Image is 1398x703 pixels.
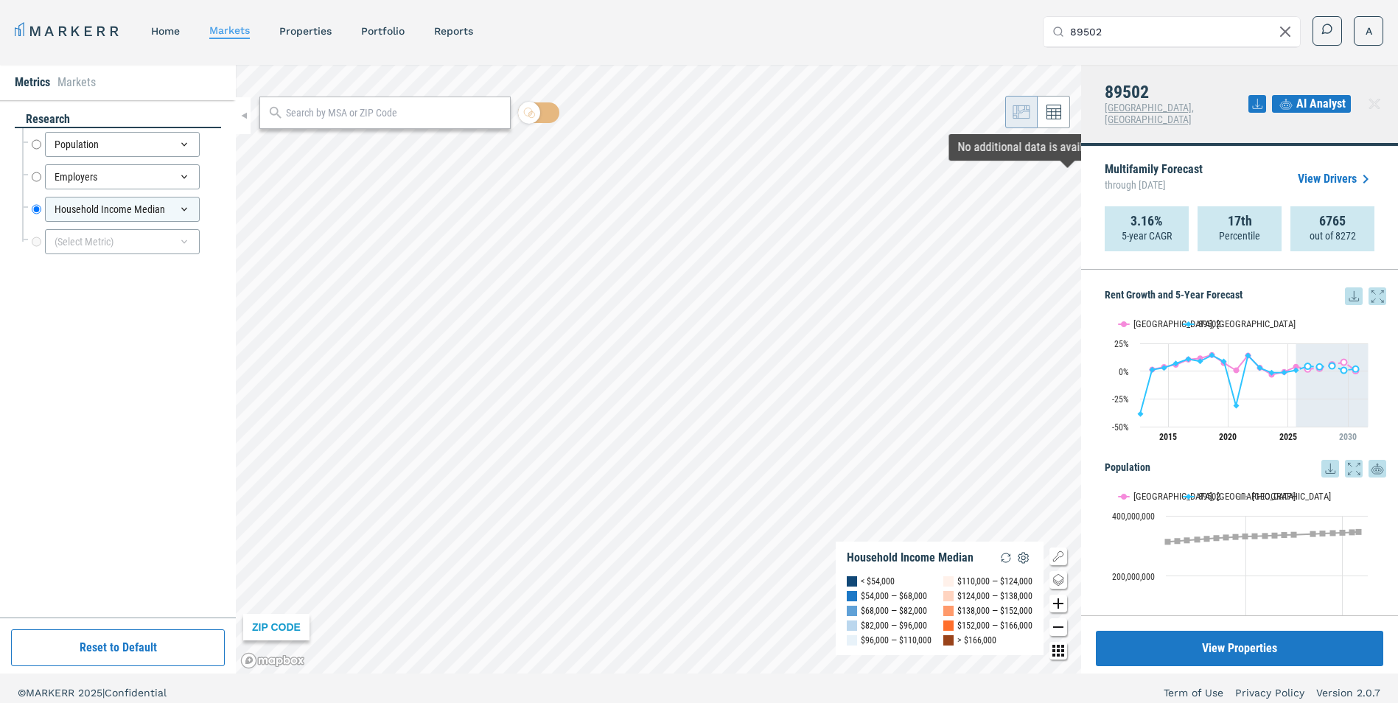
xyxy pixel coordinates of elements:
button: Reset to Default [11,629,225,666]
h4: 89502 [1105,83,1248,102]
svg: Interactive chart [1105,305,1375,452]
text: 400,000,000 [1112,511,1155,522]
path: Thursday, 14 Aug, 18:00, 346,339,000. USA. [1356,529,1362,535]
text: [GEOGRAPHIC_DATA] [1252,491,1331,502]
path: Thursday, 14 Dec, 17:00, 327,848,000. USA. [1223,534,1229,540]
g: USA, line 3 of 3 with 20 data points. [1165,529,1362,545]
button: Show 89502 [1184,318,1222,329]
text: 25% [1114,339,1129,349]
a: Mapbox logo [240,652,305,669]
div: < $54,000 [861,574,895,589]
text: -25% [1112,394,1129,405]
span: AI Analyst [1296,95,1346,113]
path: Saturday, 29 Aug, 18:00, 6.92. 89502. [1173,360,1179,366]
path: Tuesday, 29 Aug, 18:00, 8.86. 89502. [1198,358,1203,364]
button: A [1354,16,1383,46]
path: Monday, 29 Aug, 18:00, 10.89. 89502. [1186,356,1192,362]
h5: Rent Growth and 5-Year Forecast [1105,287,1386,305]
div: (Select Metric) [45,229,200,254]
div: Population. Highcharts interactive chart. [1105,478,1386,662]
path: Saturday, 14 Dec, 17:00, 337,005,000. USA. [1291,531,1297,537]
div: $152,000 — $166,000 [957,618,1032,633]
input: Search by MSA, ZIP, Property Name, or Address [1070,17,1291,46]
input: Search by MSA or ZIP Code [286,105,503,121]
button: Zoom out map button [1049,618,1067,636]
path: Wednesday, 14 Dec, 17:00, 325,742,000. USA. [1214,535,1220,541]
button: AI Analyst [1272,95,1351,113]
path: Friday, 29 Aug, 18:00, 0.75. 89502. [1293,367,1299,373]
text: [GEOGRAPHIC_DATA], [GEOGRAPHIC_DATA] [1133,491,1296,502]
div: $124,000 — $138,000 [957,589,1032,604]
tspan: 2015 [1159,432,1177,442]
div: ZIP CODE [243,614,310,640]
path: Thursday, 29 Aug, 18:00, -1.2. 89502. [1282,369,1287,375]
button: Change style map button [1049,571,1067,589]
img: Settings [1015,549,1032,567]
a: reports [434,25,473,37]
span: © [18,687,26,699]
path: Monday, 14 Dec, 17:00, 332,062,000. USA. [1252,533,1258,539]
path: Saturday, 14 Dec, 17:00, 331,345,000. USA. [1243,534,1248,539]
path: Thursday, 29 Aug, 18:00, 8.69. 89502. [1221,358,1227,364]
path: Tuesday, 29 Aug, 18:00, -1.43. 89502. [1269,370,1275,376]
a: Term of Use [1164,685,1223,700]
path: Saturday, 29 Aug, 18:00, 4.42. 89502. [1305,363,1311,369]
path: Monday, 29 Aug, 18:00, 2.89. 89502. [1257,365,1263,371]
div: $82,000 — $96,000 [861,618,927,633]
canvas: Map [236,65,1081,674]
span: MARKERR [26,687,78,699]
path: Monday, 14 Dec, 17:00, 323,318,000. USA. [1204,536,1210,542]
path: Friday, 29 Aug, 18:00, 3.01. 89502. [1161,365,1167,371]
a: home [151,25,180,37]
p: 5-year CAGR [1122,228,1172,243]
a: properties [279,25,332,37]
path: Friday, 14 Dec, 17:00, 315,877,000. USA. [1175,538,1181,544]
text: 0% [1119,367,1129,377]
div: $68,000 — $82,000 [861,604,927,618]
p: Multifamily Forecast [1105,164,1203,195]
button: Zoom in map button [1049,595,1067,612]
a: Privacy Policy [1235,685,1304,700]
div: research [15,111,221,128]
path: Thursday, 14 Dec, 17:00, 342,385,000. USA. [1330,530,1336,536]
path: Thursday, 29 Aug, 18:00, 1.32. 89502. [1150,366,1156,372]
g: 89502, line 4 of 4 with 5 data points. [1305,363,1359,373]
span: [GEOGRAPHIC_DATA], [GEOGRAPHIC_DATA] [1105,102,1194,125]
tspan: 2030 [1339,432,1357,442]
a: Version 2.0.7 [1316,685,1380,700]
path: Tuesday, 29 Aug, 18:00, 4.83. 89502. [1329,363,1335,368]
button: Show Reno, NV [1119,318,1168,329]
div: Map Tooltip Content [958,140,1177,155]
div: $138,000 — $152,000 [957,604,1032,618]
path: Saturday, 14 Dec, 17:00, 318,276,000. USA. [1184,537,1190,543]
button: View Properties [1096,631,1383,666]
path: Wednesday, 29 Aug, 18:00, 8.12. Reno, NV. [1341,359,1347,365]
path: Tuesday, 14 Dec, 17:00, 340,970,000. USA. [1320,531,1326,536]
span: Confidential [105,687,167,699]
path: Saturday, 14 Dec, 17:00, 345,074,000. USA. [1349,529,1355,535]
a: Portfolio [361,25,405,37]
strong: 6765 [1319,214,1346,228]
div: Household Income Median [847,550,974,565]
h5: Population [1105,460,1386,478]
a: View Drivers [1298,170,1374,188]
path: Tuesday, 14 Dec, 17:00, 332,891,000. USA. [1262,533,1268,539]
strong: 17th [1228,214,1252,228]
li: Markets [57,74,96,91]
div: $96,000 — $110,000 [861,633,932,648]
path: Wednesday, 29 Aug, 18:00, -38.53. 89502. [1138,410,1144,416]
li: Metrics [15,74,50,91]
p: Percentile [1219,228,1260,243]
div: $54,000 — $68,000 [861,589,927,604]
path: Wednesday, 14 Dec, 17:00, 313,454,000. USA. [1165,539,1171,545]
img: Reload Legend [997,549,1015,567]
path: Friday, 14 Dec, 17:00, 343,754,000. USA. [1340,530,1346,536]
path: Sunday, 29 Aug, 18:00, 3.9. 89502. [1317,364,1323,370]
div: Employers [45,164,200,189]
path: Monday, 14 Dec, 17:00, 339,513,000. USA. [1310,531,1316,536]
button: Show/Hide Legend Map Button [1049,548,1067,565]
svg: Interactive chart [1105,478,1375,662]
path: Sunday, 14 Dec, 17:00, 320,815,000. USA. [1195,536,1200,542]
span: 2025 | [78,687,105,699]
